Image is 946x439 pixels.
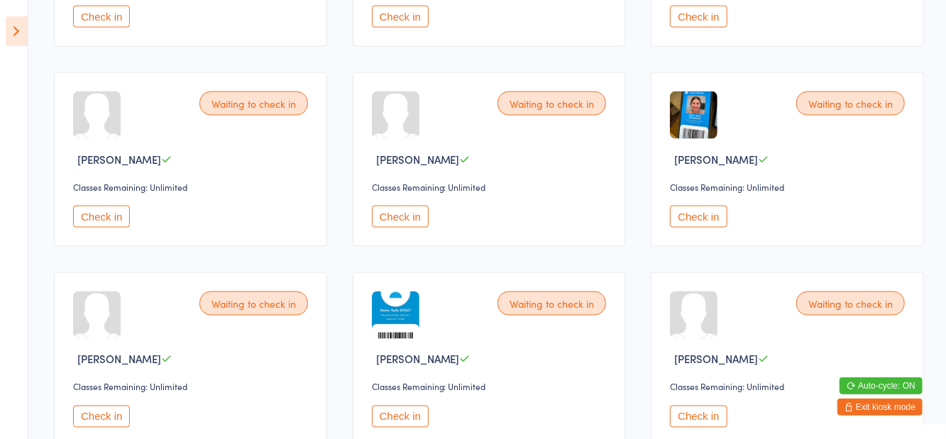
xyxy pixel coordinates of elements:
span: [PERSON_NAME] [77,152,161,167]
button: Auto-cycle: ON [840,377,923,394]
div: Waiting to check in [796,291,905,316]
button: Check in [372,206,429,228]
div: Waiting to check in [199,291,308,316]
div: Classes Remaining: Unlimited [73,181,312,193]
button: Exit kiosk mode [837,399,923,416]
div: Classes Remaining: Unlimited [372,381,611,393]
button: Check in [73,406,130,428]
button: Check in [73,6,130,28]
button: Check in [670,206,727,228]
button: Check in [372,6,429,28]
span: [PERSON_NAME] [674,152,758,167]
div: Waiting to check in [497,291,606,316]
div: Classes Remaining: Unlimited [372,181,611,193]
div: Classes Remaining: Unlimited [73,381,312,393]
button: Check in [73,206,130,228]
button: Check in [372,406,429,428]
button: Check in [670,406,727,428]
img: image1726699888.png [670,91,717,139]
div: Waiting to check in [796,91,905,116]
div: Waiting to check in [199,91,308,116]
span: [PERSON_NAME] [77,352,161,367]
div: Waiting to check in [497,91,606,116]
button: Check in [670,6,727,28]
span: [PERSON_NAME] [674,352,758,367]
span: [PERSON_NAME] [376,152,460,167]
img: image1738148763.png [372,291,419,339]
div: Classes Remaining: Unlimited [670,381,909,393]
div: Classes Remaining: Unlimited [670,181,909,193]
span: [PERSON_NAME] [376,352,460,367]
